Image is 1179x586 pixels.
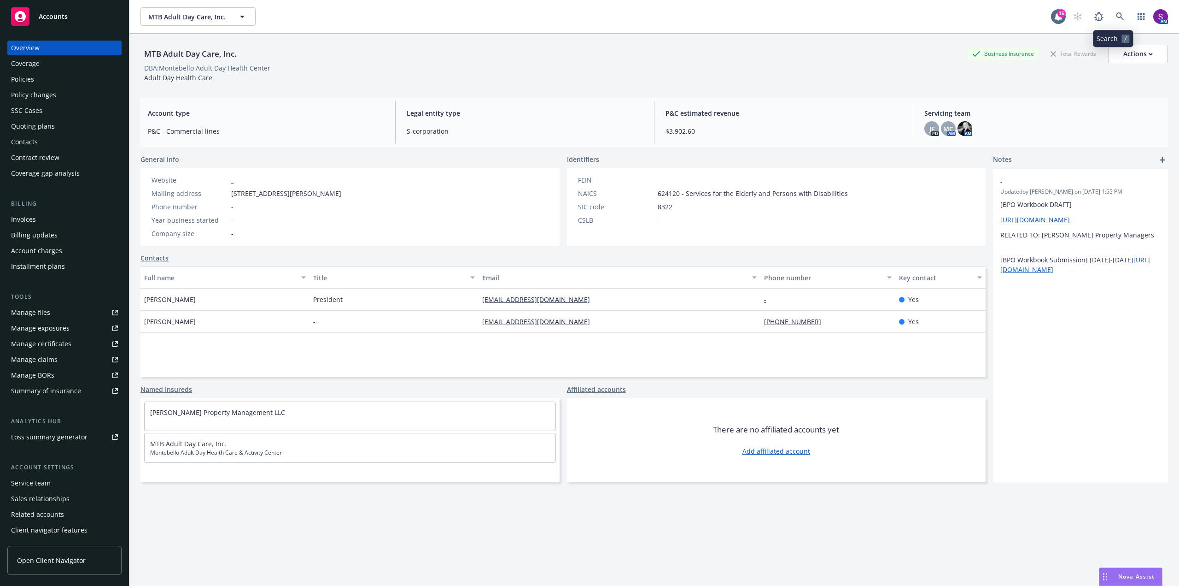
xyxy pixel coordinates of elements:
a: [EMAIL_ADDRESS][DOMAIN_NAME] [482,295,597,304]
span: $3,902.60 [665,126,902,136]
span: MTB Adult Day Care, Inc. [148,12,228,22]
div: DBA: Montebello Adult Day Health Center [144,63,270,73]
a: Report a Bug [1090,7,1108,26]
span: President [313,295,343,304]
div: Website [152,175,228,185]
p: RELATED TO: [PERSON_NAME] Property Managers [1000,230,1161,240]
div: Quoting plans [11,119,55,134]
p: [BPO Workbook DRAFT] [1000,200,1161,209]
a: [URL][DOMAIN_NAME] [1000,215,1070,224]
div: Related accounts [11,507,64,522]
div: Key contact [899,273,972,283]
a: Manage files [7,305,122,320]
div: NAICS [578,189,654,198]
button: Actions [1108,45,1168,63]
a: Overview [7,41,122,55]
a: - [764,295,774,304]
span: - [658,215,660,225]
div: Manage certificates [11,337,71,351]
span: Servicing team [924,108,1161,118]
div: Invoices [11,212,36,227]
a: Loss summary generator [7,430,122,444]
div: FEIN [578,175,654,185]
div: Loss summary generator [11,430,88,444]
span: Nova Assist [1118,573,1155,580]
div: Service team [11,476,51,491]
a: Policies [7,72,122,87]
button: Full name [140,266,309,289]
span: - [231,215,233,225]
button: Title [309,266,479,289]
a: Manage exposures [7,321,122,336]
div: Year business started [152,215,228,225]
span: Identifiers [567,154,599,164]
div: Client navigator features [11,523,88,538]
div: Manage claims [11,352,58,367]
a: Add affiliated account [742,446,810,456]
a: Quoting plans [7,119,122,134]
div: Overview [11,41,40,55]
button: MTB Adult Day Care, Inc. [140,7,256,26]
span: Legal entity type [407,108,643,118]
a: Affiliated accounts [567,385,626,394]
p: [BPO Workbook Submission] [DATE]-[DATE] [1000,255,1161,274]
a: Manage BORs [7,368,122,383]
span: Open Client Navigator [17,556,86,565]
span: - [231,202,233,212]
span: S-corporation [407,126,643,136]
span: MC [943,124,953,134]
span: Yes [908,317,919,326]
span: - [658,175,660,185]
span: There are no affiliated accounts yet [713,424,839,435]
a: Invoices [7,212,122,227]
div: -Updatedby [PERSON_NAME] on [DATE] 1:55 PM[BPO Workbook DRAFT][URL][DOMAIN_NAME]RELATED TO: [PERS... [993,169,1168,282]
a: Contacts [7,135,122,149]
a: Summary of insurance [7,384,122,398]
a: Switch app [1132,7,1150,26]
span: Yes [908,295,919,304]
span: - [1000,177,1137,186]
div: MTB Adult Day Care, Inc. [140,48,240,60]
a: Billing updates [7,228,122,243]
div: Summary of insurance [11,384,81,398]
a: [PERSON_NAME] Property Management LLC [150,408,285,417]
a: Contract review [7,150,122,165]
div: Account settings [7,463,122,472]
div: Full name [144,273,296,283]
div: Analytics hub [7,417,122,426]
a: MTB Adult Day Care, Inc. [150,439,227,448]
span: Adult Day Health Care [144,73,212,82]
span: Notes [993,154,1012,166]
a: Manage certificates [7,337,122,351]
div: Drag to move [1099,568,1111,586]
div: Manage BORs [11,368,54,383]
a: Coverage [7,56,122,71]
div: Manage exposures [11,321,70,336]
a: Start snowing [1068,7,1087,26]
div: Phone number [152,202,228,212]
div: Manage files [11,305,50,320]
div: 15 [1057,9,1066,18]
div: SSC Cases [11,103,42,118]
div: Account charges [11,243,62,258]
span: Accounts [39,13,68,20]
div: Tools [7,292,122,302]
div: Email [482,273,747,283]
button: Key contact [895,266,986,289]
a: Contacts [140,253,169,263]
a: - [231,176,233,184]
div: Total Rewards [1046,48,1101,59]
img: photo [1153,9,1168,24]
div: Contacts [11,135,38,149]
div: Actions [1123,45,1153,63]
div: Policy changes [11,88,56,102]
a: Account charges [7,243,122,258]
span: JF [929,124,934,134]
button: Phone number [760,266,896,289]
span: Account type [148,108,384,118]
div: Company size [152,229,228,238]
a: Manage claims [7,352,122,367]
span: P&C - Commercial lines [148,126,384,136]
a: Installment plans [7,259,122,274]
